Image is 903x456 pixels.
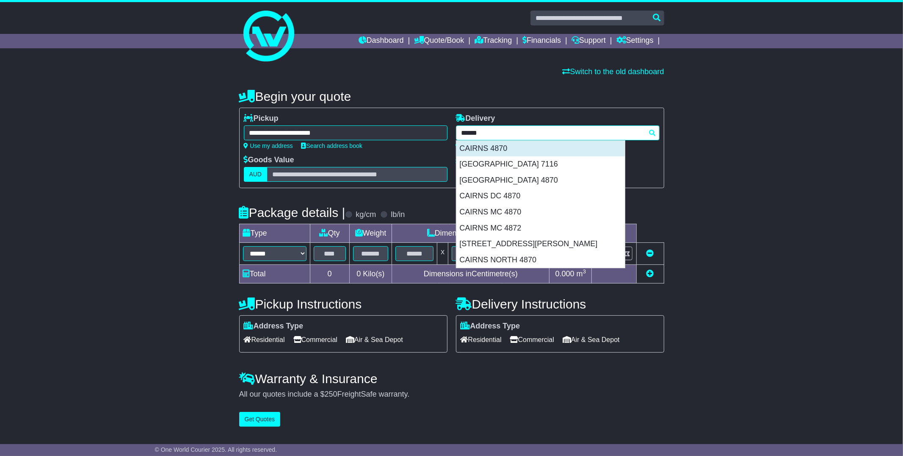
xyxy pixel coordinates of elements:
[239,224,310,243] td: Type
[244,156,294,165] label: Goods Value
[456,236,625,252] div: [STREET_ADDRESS][PERSON_NAME]
[456,125,660,140] typeahead: Please provide city
[244,114,279,123] label: Pickup
[562,67,664,76] a: Switch to the old dashboard
[456,220,625,236] div: CAIRNS MC 4872
[646,249,654,258] a: Remove this item
[310,265,349,284] td: 0
[583,268,586,275] sup: 3
[301,142,362,149] a: Search address book
[456,188,625,204] div: CAIRNS DC 4870
[239,412,281,427] button: Get Quotes
[244,333,285,346] span: Residential
[239,206,345,220] h4: Package details |
[437,243,448,265] td: x
[572,34,606,48] a: Support
[239,265,310,284] td: Total
[356,270,361,278] span: 0
[555,270,574,278] span: 0.000
[391,210,405,220] label: lb/in
[456,156,625,172] div: [GEOGRAPHIC_DATA] 7116
[349,265,392,284] td: Kilo(s)
[244,322,304,331] label: Address Type
[239,372,664,386] h4: Warranty & Insurance
[616,34,654,48] a: Settings
[349,224,392,243] td: Weight
[510,333,554,346] span: Commercial
[414,34,464,48] a: Quote/Book
[244,167,268,182] label: AUD
[310,224,349,243] td: Qty
[359,34,404,48] a: Dashboard
[456,297,664,311] h4: Delivery Instructions
[356,210,376,220] label: kg/cm
[325,390,337,398] span: 250
[244,142,293,149] a: Use my address
[239,89,664,103] h4: Begin your quote
[456,172,625,189] div: [GEOGRAPHIC_DATA] 4870
[522,34,561,48] a: Financials
[293,333,337,346] span: Commercial
[239,297,447,311] h4: Pickup Instructions
[392,265,550,284] td: Dimensions in Centimetre(s)
[456,114,495,123] label: Delivery
[563,333,620,346] span: Air & Sea Depot
[475,34,512,48] a: Tracking
[577,270,586,278] span: m
[646,270,654,278] a: Add new item
[155,446,277,453] span: © One World Courier 2025. All rights reserved.
[456,204,625,220] div: CAIRNS MC 4870
[239,390,664,399] div: All our quotes include a $ FreightSafe warranty.
[456,141,625,157] div: CAIRNS 4870
[461,333,502,346] span: Residential
[392,224,550,243] td: Dimensions (L x W x H)
[456,252,625,268] div: CAIRNS NORTH 4870
[346,333,403,346] span: Air & Sea Depot
[461,322,520,331] label: Address Type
